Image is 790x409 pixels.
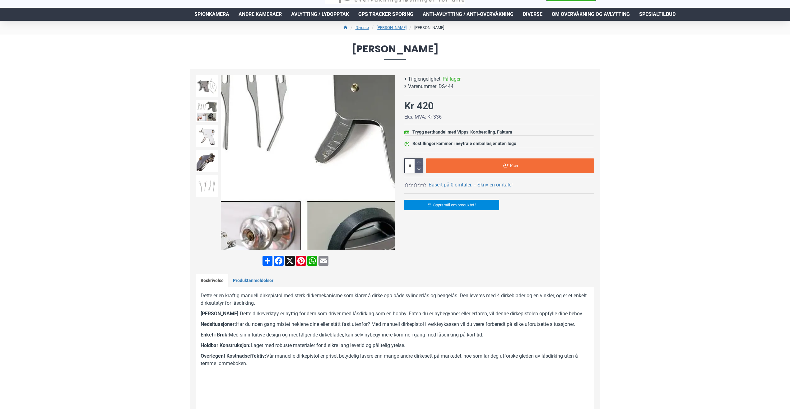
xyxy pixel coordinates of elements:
a: [PERSON_NAME] [377,25,407,31]
b: Holdbar Konstruksjon: [201,342,251,348]
div: Previous slide [221,157,232,168]
p: Har du noen gang mistet nøklene dine eller stått fast utenfor? Med manuell dirkepistol i verktøyk... [201,321,589,328]
a: Spionkamera [190,8,234,21]
span: På lager [443,75,461,83]
b: [PERSON_NAME]: [201,311,240,317]
span: Spionkamera [194,11,229,18]
a: Om overvåkning og avlytting [547,8,634,21]
b: Nødsituasjoner: [201,321,236,327]
p: Vår manuelle dirkepistol er priset betydelig lavere enn mange andre dirkesett på markedet, noe so... [201,352,589,367]
img: Manuell dirkepistol - SpyGadgets.no [196,75,218,97]
img: Manuell dirkepistol - SpyGadgets.no [196,100,218,122]
span: Kjøp [510,164,518,168]
img: Manuell dirkepistol - SpyGadgets.no [221,75,395,250]
b: Overlegent Kostnadseffektiv: [201,353,266,359]
span: Go to slide 5 [317,244,319,247]
a: Email [318,256,329,266]
b: Varenummer: [408,83,438,90]
span: GPS Tracker Sporing [358,11,413,18]
div: Kr 420 [404,98,434,113]
div: Bestillinger kommer i nøytrale emballasjer uten logo [412,140,516,147]
p: Med sin intuitive design og medfølgende dirkeblader, kan selv nybegynnere komme i gang med låsdir... [201,331,589,339]
span: Andre kameraer [239,11,282,18]
div: Next slide [384,157,395,168]
a: Avlytting / Lydopptak [286,8,354,21]
span: Go to slide 4 [312,244,314,247]
a: X [284,256,295,266]
a: Skriv en omtale! [477,181,513,189]
b: - [474,182,476,188]
a: Diverse [355,25,369,31]
a: Andre kameraer [234,8,286,21]
span: Avlytting / Lydopptak [291,11,349,18]
a: Diverse [518,8,547,21]
img: Manuell dirkepistol - SpyGadgets.no [196,175,218,197]
p: Dette dirkeverktøy er nyttig for dem som driver med låsdirking som en hobby. Enten du er nybegynn... [201,310,589,317]
span: DS444 [439,83,453,90]
div: Trygg netthandel med Vipps, Kortbetaling, Faktura [412,129,512,135]
span: Go to slide 3 [307,244,309,247]
span: Spesialtilbud [639,11,676,18]
a: Spesialtilbud [634,8,680,21]
p: Dette er en kraftig manuell dirkepistol med sterk dirkemekanisme som klarer å dirke opp både syli... [201,292,589,307]
a: Share [262,256,273,266]
b: Tilgjengelighet: [408,75,442,83]
a: Beskrivelse [196,274,228,287]
span: Diverse [523,11,542,18]
a: Facebook [273,256,284,266]
img: Manuell dirkepistol - SpyGadgets.no [196,150,218,172]
a: Basert på 0 omtaler. [429,181,472,189]
a: WhatsApp [307,256,318,266]
span: Go to slide 2 [302,244,304,247]
a: Pinterest [295,256,307,266]
p: Laget med robuste materialer for å sikre lang levetid og pålitelig ytelse. [201,342,589,349]
b: Enkel i Bruk: [201,332,229,338]
span: Om overvåkning og avlytting [552,11,630,18]
span: [PERSON_NAME] [190,44,600,60]
a: Anti-avlytting / Anti-overvåkning [418,8,518,21]
a: Spørsmål om produktet? [404,200,499,210]
a: Produktanmeldelser [228,274,278,287]
span: Anti-avlytting / Anti-overvåkning [423,11,513,18]
span: Go to slide 1 [297,244,299,247]
a: GPS Tracker Sporing [354,8,418,21]
img: Manuell dirkepistol - SpyGadgets.no [196,125,218,147]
